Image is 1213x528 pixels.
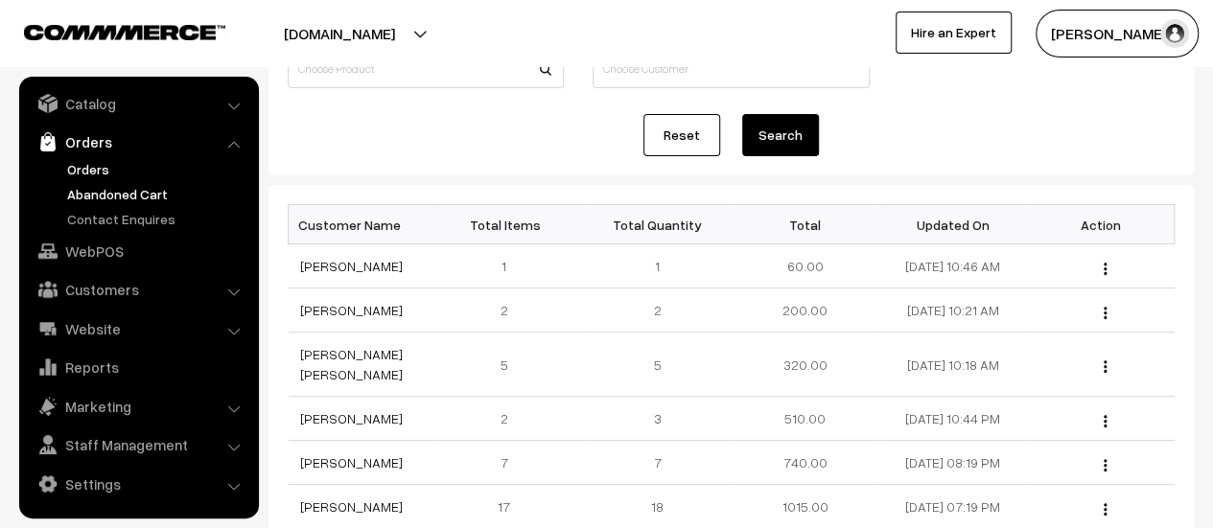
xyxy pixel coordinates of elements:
a: Catalog [24,86,252,121]
a: Customers [24,272,252,307]
td: 7 [584,441,732,485]
a: Contact Enquires [62,209,252,229]
img: user [1160,19,1189,48]
a: [PERSON_NAME] [300,258,403,274]
td: 2 [436,397,584,441]
th: Total Quantity [584,205,732,244]
td: 320.00 [732,333,879,397]
td: [DATE] 10:21 AM [879,288,1027,333]
img: COMMMERCE [24,25,225,39]
a: Settings [24,467,252,501]
a: Reports [24,350,252,384]
td: 1 [436,244,584,288]
td: [DATE] 10:18 AM [879,333,1027,397]
th: Customer Name [289,205,436,244]
td: 200.00 [732,288,879,333]
td: 2 [584,288,732,333]
button: [PERSON_NAME] [1036,10,1199,57]
td: [DATE] 10:44 PM [879,397,1027,441]
td: 7 [436,441,584,485]
img: Menu [1104,415,1107,427]
a: Website [24,311,252,346]
img: Menu [1104,360,1107,373]
a: Reset [643,114,720,156]
a: [PERSON_NAME] [300,454,403,471]
button: Search [742,114,819,156]
a: Marketing [24,389,252,424]
th: Action [1027,205,1175,244]
input: Choose Customer [593,50,869,88]
td: 5 [436,333,584,397]
a: Orders [62,159,252,179]
th: Updated On [879,205,1027,244]
a: [PERSON_NAME] [300,410,403,426]
td: 60.00 [732,244,879,288]
a: [PERSON_NAME] [PERSON_NAME] [300,346,403,382]
a: WebPOS [24,234,252,268]
td: 2 [436,288,584,333]
a: Staff Management [24,427,252,462]
td: 3 [584,397,732,441]
img: Menu [1104,459,1107,471]
button: [DOMAIN_NAME] [217,10,462,57]
td: [DATE] 10:46 AM [879,244,1027,288]
a: [PERSON_NAME] [300,302,403,318]
td: 740.00 [732,441,879,485]
input: Choose Product [288,50,564,88]
img: Menu [1104,503,1107,516]
td: [DATE] 08:19 PM [879,441,1027,485]
th: Total Items [436,205,584,244]
a: COMMMERCE [24,19,192,42]
td: 5 [584,333,732,397]
th: Total [732,205,879,244]
a: Orders [24,125,252,159]
td: 1 [584,244,732,288]
img: Menu [1104,307,1107,319]
a: [PERSON_NAME] [300,498,403,515]
img: Menu [1104,263,1107,275]
a: Abandoned Cart [62,184,252,204]
a: Hire an Expert [896,11,1012,54]
td: 510.00 [732,397,879,441]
